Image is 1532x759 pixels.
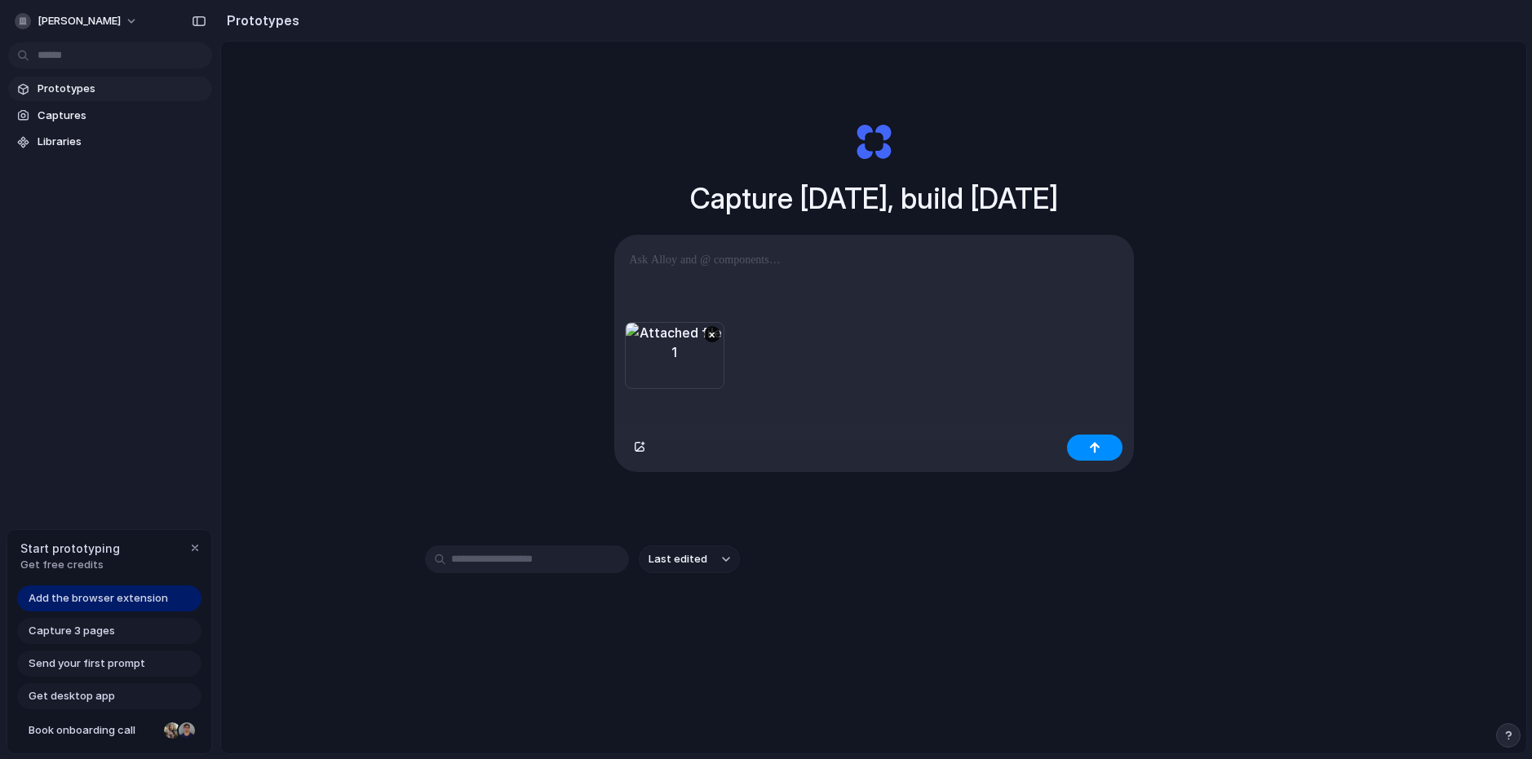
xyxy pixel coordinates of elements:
[162,721,182,740] div: Nicole Kubica
[38,81,206,97] span: Prototypes
[29,722,157,739] span: Book onboarding call
[690,177,1058,220] h1: Capture [DATE], build [DATE]
[8,130,212,154] a: Libraries
[8,77,212,101] a: Prototypes
[38,134,206,150] span: Libraries
[29,655,145,672] span: Send your first prompt
[649,551,707,567] span: Last edited
[704,326,720,342] button: ×
[29,590,168,607] span: Add the browser extension
[639,545,740,573] button: Last edited
[220,11,299,30] h2: Prototypes
[17,585,201,611] a: Add the browser extension
[177,721,197,740] div: Christian Iacullo
[20,557,120,573] span: Get free credits
[17,683,201,709] a: Get desktop app
[29,688,115,704] span: Get desktop app
[8,104,212,128] a: Captures
[38,13,121,29] span: [PERSON_NAME]
[17,717,201,744] a: Book onboarding call
[20,540,120,557] span: Start prototyping
[8,8,146,34] button: [PERSON_NAME]
[38,108,206,124] span: Captures
[29,623,115,639] span: Capture 3 pages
